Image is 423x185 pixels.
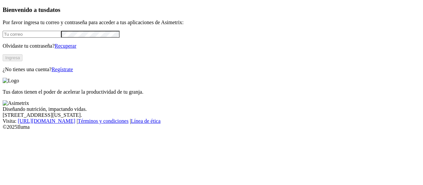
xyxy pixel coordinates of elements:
img: Logo [3,78,19,84]
p: ¿No tienes una cuenta? [3,67,420,72]
div: Diseñando nutrición, impactando vidas. [3,106,420,112]
img: Asimetrix [3,100,29,106]
p: Olvidaste tu contraseña? [3,43,420,49]
a: Regístrate [52,67,73,72]
a: [URL][DOMAIN_NAME] [18,118,75,124]
h3: Bienvenido a tus [3,6,420,14]
p: Por favor ingresa tu correo y contraseña para acceder a tus aplicaciones de Asimetrix: [3,20,420,25]
div: © 2025 Iluma [3,124,420,130]
input: Tu correo [3,31,61,38]
a: Línea de ética [131,118,161,124]
p: Tus datos tienen el poder de acelerar la productividad de tu granja. [3,89,420,95]
div: [STREET_ADDRESS][US_STATE]. [3,112,420,118]
button: Ingresa [3,54,22,61]
a: Recuperar [55,43,76,49]
a: Términos y condiciones [78,118,129,124]
div: Visita : | | [3,118,420,124]
span: datos [46,6,60,13]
